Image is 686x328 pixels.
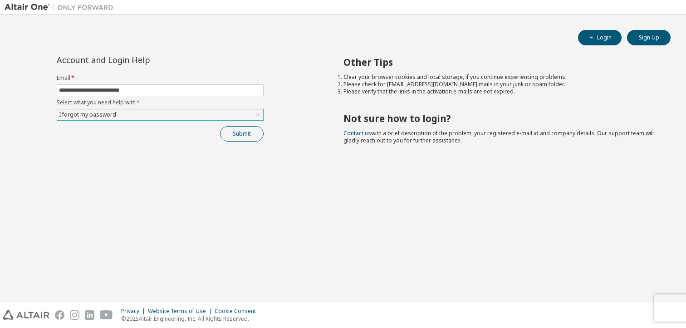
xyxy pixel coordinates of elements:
img: Altair One [5,3,118,12]
h2: Other Tips [343,56,655,68]
div: Website Terms of Use [148,308,215,315]
div: Privacy [121,308,148,315]
p: © 2025 Altair Engineering, Inc. All Rights Reserved. [121,315,261,323]
img: facebook.svg [55,310,64,320]
label: Email [57,74,264,82]
div: I forgot my password [58,110,118,120]
h2: Not sure how to login? [343,113,655,124]
img: instagram.svg [70,310,79,320]
button: Submit [220,126,264,142]
li: Please verify that the links in the activation e-mails are not expired. [343,88,655,95]
span: with a brief description of the problem, your registered e-mail id and company details. Our suppo... [343,129,654,144]
div: I forgot my password [57,109,263,120]
img: youtube.svg [100,310,113,320]
button: Login [578,30,622,45]
li: Clear your browser cookies and local storage, if you continue experiencing problems. [343,73,655,81]
a: Contact us [343,129,371,137]
li: Please check for [EMAIL_ADDRESS][DOMAIN_NAME] mails in your junk or spam folder. [343,81,655,88]
img: altair_logo.svg [3,310,49,320]
img: linkedin.svg [85,310,94,320]
button: Sign Up [627,30,671,45]
label: Select what you need help with [57,99,264,106]
div: Account and Login Help [57,56,222,64]
div: Cookie Consent [215,308,261,315]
